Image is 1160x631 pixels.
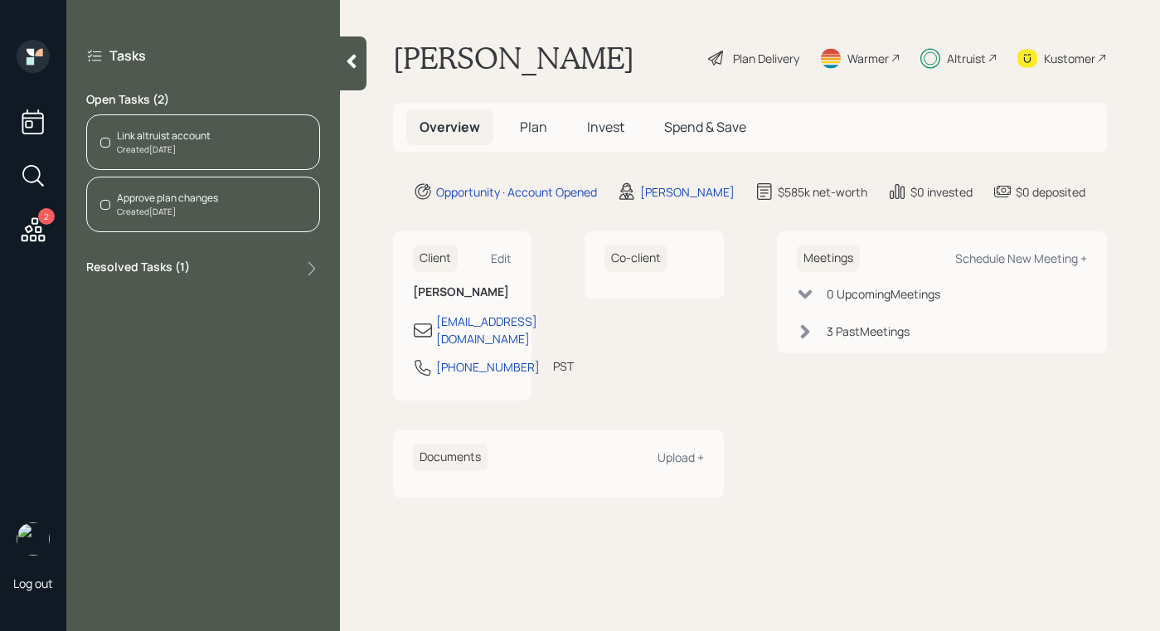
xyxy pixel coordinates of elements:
[117,129,211,143] div: Link altruist account
[604,245,667,272] h6: Co-client
[13,575,53,591] div: Log out
[436,358,540,376] div: [PHONE_NUMBER]
[553,357,574,375] div: PST
[1016,183,1085,201] div: $0 deposited
[640,183,735,201] div: [PERSON_NAME]
[664,118,746,136] span: Spend & Save
[778,183,867,201] div: $585k net-worth
[1044,50,1095,67] div: Kustomer
[520,118,547,136] span: Plan
[587,118,624,136] span: Invest
[117,191,218,206] div: Approve plan changes
[910,183,973,201] div: $0 invested
[797,245,860,272] h6: Meetings
[827,323,910,340] div: 3 Past Meeting s
[491,250,512,266] div: Edit
[393,40,634,76] h1: [PERSON_NAME]
[955,250,1087,266] div: Schedule New Meeting +
[827,285,940,303] div: 0 Upcoming Meeting s
[658,449,704,465] div: Upload +
[420,118,480,136] span: Overview
[413,444,488,471] h6: Documents
[413,285,512,299] h6: [PERSON_NAME]
[947,50,986,67] div: Altruist
[436,183,597,201] div: Opportunity · Account Opened
[413,245,458,272] h6: Client
[733,50,799,67] div: Plan Delivery
[86,91,320,108] label: Open Tasks ( 2 )
[38,208,55,225] div: 2
[847,50,889,67] div: Warmer
[17,522,50,556] img: aleksandra-headshot.png
[436,313,537,347] div: [EMAIL_ADDRESS][DOMAIN_NAME]
[86,259,190,279] label: Resolved Tasks ( 1 )
[117,143,211,156] div: Created [DATE]
[117,206,218,218] div: Created [DATE]
[109,46,146,65] label: Tasks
